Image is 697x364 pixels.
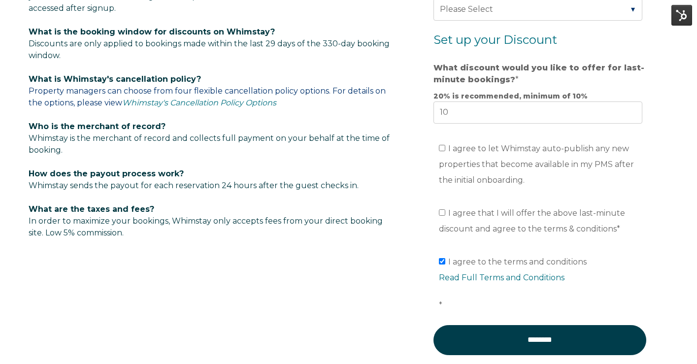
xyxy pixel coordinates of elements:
span: Whimstay is the merchant of record and collects full payment on your behalf at the time of booking. [29,133,390,155]
span: Who is the merchant of record? [29,122,166,131]
input: I agree that I will offer the above last-minute discount and agree to the terms & conditions* [439,209,445,216]
span: In order to maximize your bookings, Whimstay only accepts fees from your direct booking site. Low... [29,204,383,237]
a: Read Full Terms and Conditions [439,273,564,282]
img: HubSpot Tools Menu Toggle [671,5,692,26]
span: What is the booking window for discounts on Whimstay? [29,27,275,36]
span: I agree that I will offer the above last-minute discount and agree to the terms & conditions [439,208,625,233]
span: Whimstay sends the payout for each reservation 24 hours after the guest checks in. [29,181,359,190]
strong: 20% is recommended, minimum of 10% [433,92,588,100]
span: What is Whimstay's cancellation policy? [29,74,201,84]
span: Set up your Discount [433,33,557,47]
span: I agree to let Whimstay auto-publish any new properties that become available in my PMS after the... [439,144,634,185]
p: Property managers can choose from four flexible cancellation policy options. For details on the o... [29,73,395,109]
span: I agree to the terms and conditions [439,257,648,310]
input: I agree to let Whimstay auto-publish any new properties that become available in my PMS after the... [439,145,445,151]
span: Discounts are only applied to bookings made within the last 29 days of the 330-day booking window. [29,39,390,60]
a: Whimstay's Cancellation Policy Options [122,98,276,107]
strong: What discount would you like to offer for last-minute bookings? [433,63,644,84]
span: How does the payout process work? [29,169,184,178]
input: I agree to the terms and conditionsRead Full Terms and Conditions* [439,258,445,265]
span: What are the taxes and fees? [29,204,154,214]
